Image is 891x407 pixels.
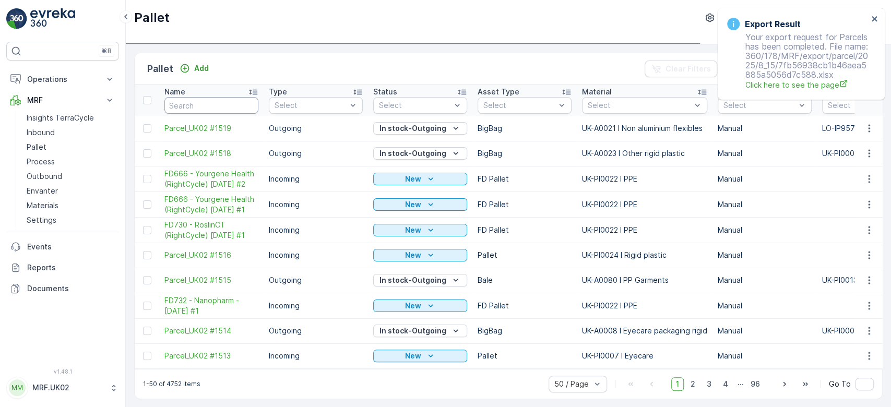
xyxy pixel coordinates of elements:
td: Incoming [264,343,368,368]
p: Envanter [27,186,58,196]
td: UK-PI0022 I PPE [577,191,712,217]
span: BigBag [55,240,80,249]
button: New [373,198,467,211]
p: Materials [27,200,58,211]
div: Toggle Row Selected [143,124,151,133]
div: Toggle Row Selected [143,200,151,209]
p: Pallet [147,62,173,76]
div: MM [9,379,26,396]
a: Parcel_UK02 #1514 [164,326,258,336]
button: MMMRF.UK02 [6,377,119,399]
td: UK-A0023 I Other rigid plastic [577,141,712,166]
td: BigBag [472,141,577,166]
a: Reports [6,257,119,278]
p: Your export request for Parcels has been completed. File name: 360/178/MRF/export/parcel/2025/8_1... [727,32,868,90]
td: Incoming [264,166,368,191]
div: Toggle Row Selected [143,327,151,335]
td: BigBag [472,318,577,343]
h3: Export Result [745,18,801,30]
button: In stock-Outgoing [373,325,467,337]
a: Pallet [22,140,119,154]
a: Parcel_UK02 #1516 [164,250,258,260]
p: Name [164,87,185,97]
p: Asset Type [478,87,519,97]
p: Add [194,63,209,74]
a: Materials [22,198,119,213]
a: Outbound [22,169,119,184]
p: Process [27,157,55,167]
p: Select [275,100,347,111]
span: Go To [829,379,851,389]
p: ⌘B [101,47,112,55]
span: 30 [58,223,68,232]
td: Manual [712,243,817,268]
p: Select [483,100,555,111]
p: New [405,301,421,311]
td: FD Pallet [472,217,577,243]
span: 96 [746,377,765,391]
span: 3 [702,377,716,391]
a: Click here to see the page [745,79,868,90]
button: close [871,15,878,25]
p: Select [588,100,691,111]
td: Pallet [472,343,577,368]
div: Toggle Row Selected [143,149,151,158]
a: Parcel_UK02 #1513 [164,351,258,361]
a: Documents [6,278,119,299]
td: UK-PI0022 I PPE [577,293,712,318]
span: Material : [9,257,44,266]
p: Type [269,87,287,97]
a: Parcel_UK02 #1518 [164,148,258,159]
img: logo [6,8,27,29]
span: Parcel_UK02 #1519 [34,171,101,180]
a: FD666 - Yourgene Health (RightCycle) 21.08.2025 #2 [164,169,258,189]
p: In stock-Outgoing [379,123,446,134]
p: New [405,250,421,260]
td: FD Pallet [472,191,577,217]
button: New [373,350,467,362]
a: FD666 - Yourgene Health (RightCycle) 21.08.2025 #1 [164,194,258,215]
span: 4 [718,377,733,391]
span: 1 [671,377,684,391]
td: Incoming [264,217,368,243]
p: MRF [27,95,98,105]
p: Pallet [134,9,170,26]
p: Clear Filters [666,64,711,74]
button: Clear Filters [645,61,717,77]
p: ... [738,377,744,391]
p: Operations [27,74,98,85]
p: Material [582,87,612,97]
p: Reports [27,262,115,273]
p: Status [373,87,397,97]
td: BigBag [472,116,577,141]
button: New [373,249,467,261]
p: 1-50 of 4752 items [143,380,200,388]
button: Add [175,62,213,75]
span: Parcel_UK02 #1515 [164,275,258,285]
button: Operations [6,69,119,90]
td: Outgoing [264,318,368,343]
p: Pallet [27,142,46,152]
td: Outgoing [264,268,368,293]
span: FD666 - Yourgene Health (RightCycle) [DATE] #2 [164,169,258,189]
a: Process [22,154,119,169]
p: Events [27,242,115,252]
span: FD730 - RoslinCT (RightCycle) [DATE] #1 [164,220,258,241]
div: Toggle Row Selected [143,302,151,310]
input: Search [164,97,258,114]
p: New [405,174,421,184]
button: MRF [6,90,119,111]
div: Toggle Row Selected [143,352,151,360]
div: Toggle Row Selected [143,276,151,284]
span: 2 [686,377,700,391]
td: Outgoing [264,116,368,141]
p: Select [723,100,795,111]
span: Net Weight : [9,206,55,214]
td: UK-PI0007 I Eyecare [577,343,712,368]
button: In stock-Outgoing [373,274,467,286]
div: Toggle Row Selected [143,175,151,183]
td: UK-A0008 I Eyecare packaging rigid [577,318,712,343]
td: Manual [712,343,817,368]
